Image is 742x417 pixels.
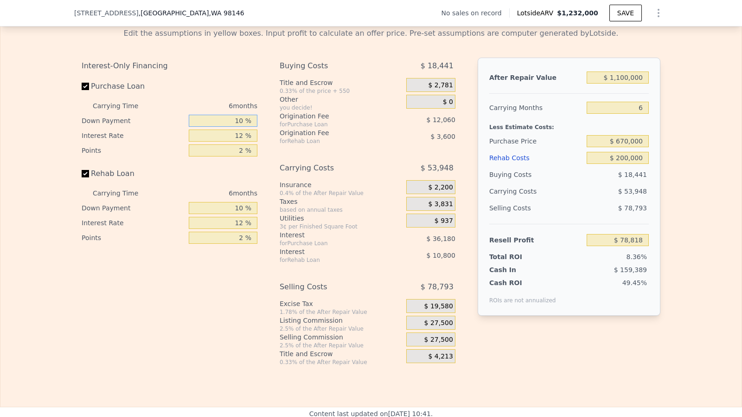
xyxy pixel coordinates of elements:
[280,121,383,128] div: for Purchase Loan
[430,133,455,140] span: $ 3,600
[557,9,598,17] span: $1,232,000
[280,299,403,308] div: Excise Tax
[428,352,453,361] span: $ 4,213
[280,78,403,87] div: Title and Escrow
[280,189,403,197] div: 0.4% of the After Repair Value
[280,95,403,104] div: Other
[489,200,583,216] div: Selling Costs
[157,98,257,113] div: 6 months
[517,8,557,18] span: Lotside ARV
[280,214,403,223] div: Utilities
[280,128,383,137] div: Origination Fee
[139,8,244,18] span: , [GEOGRAPHIC_DATA]
[82,165,185,182] label: Rehab Loan
[280,230,383,240] div: Interest
[427,116,455,124] span: $ 12,060
[609,5,642,21] button: SAVE
[280,104,403,111] div: you decide!
[93,98,153,113] div: Carrying Time
[489,252,547,261] div: Total ROI
[280,137,383,145] div: for Rehab Loan
[441,8,509,18] div: No sales on record
[82,201,185,215] div: Down Payment
[280,247,383,256] div: Interest
[280,240,383,247] div: for Purchase Loan
[489,183,547,200] div: Carrying Costs
[618,204,647,212] span: $ 78,793
[82,215,185,230] div: Interest Rate
[157,186,257,201] div: 6 months
[93,186,153,201] div: Carrying Time
[428,200,453,208] span: $ 3,831
[627,253,647,261] span: 8.36%
[82,170,89,177] input: Rehab Loan
[82,28,660,39] div: Edit the assumptions in yellow boxes. Input profit to calculate an offer price. Pre-set assumptio...
[618,188,647,195] span: $ 53,948
[280,256,383,264] div: for Rehab Loan
[489,150,583,166] div: Rehab Costs
[428,183,453,192] span: $ 2,200
[489,166,583,183] div: Buying Costs
[280,206,403,214] div: based on annual taxes
[421,279,454,295] span: $ 78,793
[427,235,455,242] span: $ 36,180
[82,143,185,158] div: Points
[280,111,383,121] div: Origination Fee
[280,223,403,230] div: 3¢ per Finished Square Foot
[622,279,647,287] span: 49.45%
[280,87,403,95] div: 0.33% of the price + 550
[82,230,185,245] div: Points
[424,336,453,344] span: $ 27,500
[421,160,454,176] span: $ 53,948
[280,308,403,316] div: 1.78% of the After Repair Value
[82,128,185,143] div: Interest Rate
[435,217,453,225] span: $ 937
[280,358,403,366] div: 0.33% of the After Repair Value
[280,279,383,295] div: Selling Costs
[82,113,185,128] div: Down Payment
[614,266,647,274] span: $ 159,389
[421,58,454,74] span: $ 18,441
[427,252,455,259] span: $ 10,800
[280,342,403,349] div: 2.5% of the After Repair Value
[82,78,185,95] label: Purchase Loan
[82,83,89,90] input: Purchase Loan
[489,287,556,304] div: ROIs are not annualized
[428,81,453,90] span: $ 2,781
[489,69,583,86] div: After Repair Value
[280,58,383,74] div: Buying Costs
[489,278,556,287] div: Cash ROI
[82,58,257,74] div: Interest-Only Financing
[280,316,403,325] div: Listing Commission
[209,9,244,17] span: , WA 98146
[280,180,403,189] div: Insurance
[443,98,453,106] span: $ 0
[280,325,403,332] div: 2.5% of the After Repair Value
[489,99,583,116] div: Carrying Months
[649,4,668,22] button: Show Options
[74,8,139,18] span: [STREET_ADDRESS]
[489,232,583,248] div: Resell Profit
[618,171,647,178] span: $ 18,441
[424,302,453,311] span: $ 19,580
[280,197,403,206] div: Taxes
[489,116,649,133] div: Less Estimate Costs:
[489,133,583,150] div: Purchase Price
[489,265,547,274] div: Cash In
[424,319,453,327] span: $ 27,500
[280,349,403,358] div: Title and Escrow
[280,160,383,176] div: Carrying Costs
[280,332,403,342] div: Selling Commission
